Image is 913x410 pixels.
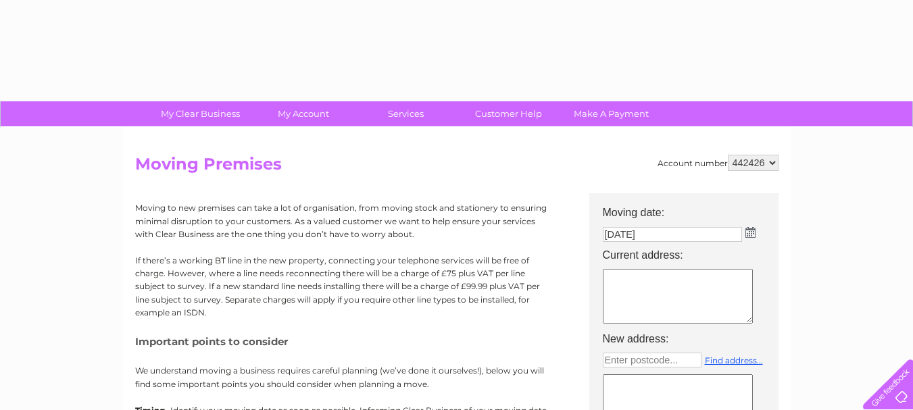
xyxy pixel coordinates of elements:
[596,193,785,223] th: Moving date:
[135,201,554,240] p: Moving to new premises can take a lot of organisation, from moving stock and stationery to ensuri...
[596,245,785,265] th: Current address:
[135,336,554,347] h5: Important points to consider
[705,355,763,365] a: Find address...
[145,101,256,126] a: My Clear Business
[658,155,779,171] div: Account number
[135,254,554,319] p: If there’s a working BT line in the new property, connecting your telephone services will be free...
[453,101,564,126] a: Customer Help
[556,101,667,126] a: Make A Payment
[135,155,779,180] h2: Moving Premises
[745,227,756,238] img: ...
[247,101,359,126] a: My Account
[350,101,462,126] a: Services
[596,329,785,349] th: New address:
[135,364,554,390] p: We understand moving a business requires careful planning (we’ve done it ourselves!), below you w...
